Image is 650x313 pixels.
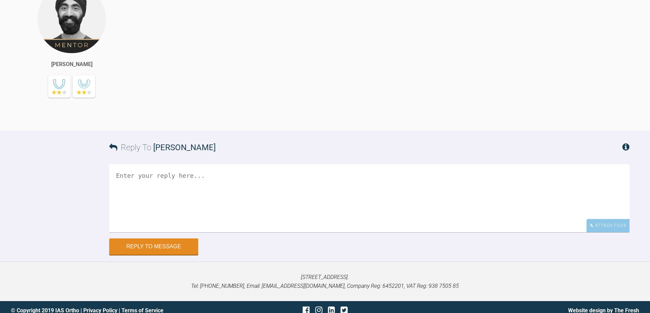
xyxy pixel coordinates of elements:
[11,273,639,290] p: [STREET_ADDRESS]. Tel: [PHONE_NUMBER], Email: [EMAIL_ADDRESS][DOMAIN_NAME], Company Reg: 6452201,...
[587,219,630,232] div: Attach Files
[109,238,198,255] button: Reply to Message
[153,143,216,152] span: [PERSON_NAME]
[51,60,92,69] div: [PERSON_NAME]
[109,141,216,154] h3: Reply To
